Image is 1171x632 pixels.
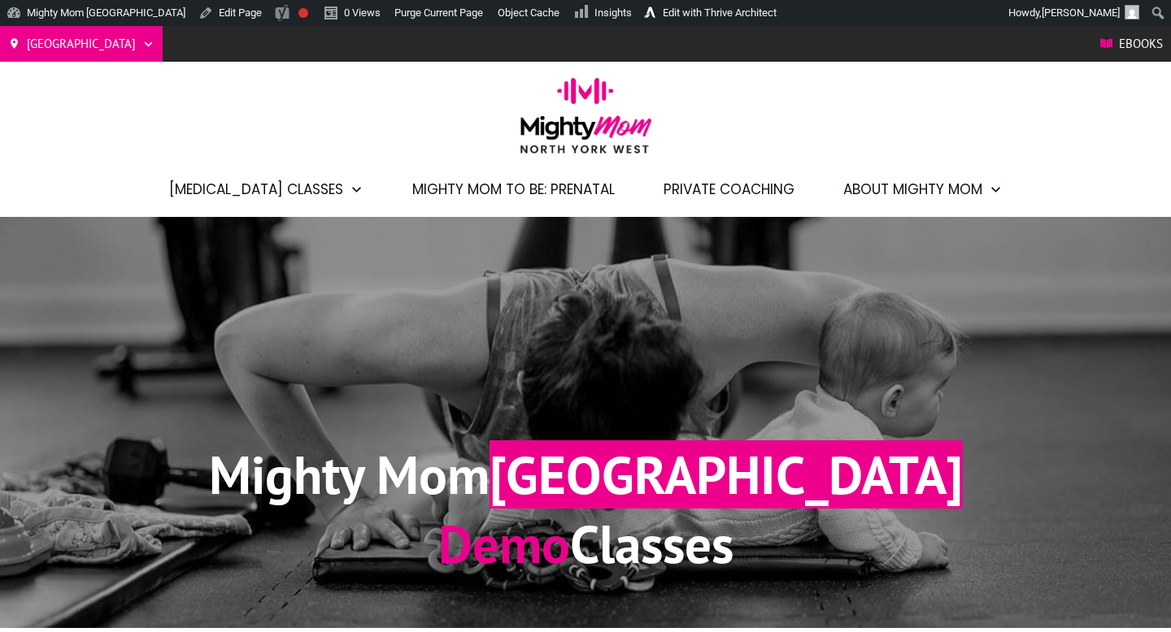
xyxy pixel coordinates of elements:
[843,175,1003,203] a: About Mighty Mom
[843,175,982,203] span: About Mighty Mom
[1042,6,1120,19] span: [PERSON_NAME]
[412,175,615,203] a: Mighty Mom to Be: Prenatal
[209,509,963,578] h1: Classes
[8,32,155,56] a: [GEOGRAPHIC_DATA]
[169,175,363,203] a: [MEDICAL_DATA] Classes
[209,440,963,509] h1: Mighty Mom
[1100,32,1163,56] a: Ebooks
[27,32,136,56] span: [GEOGRAPHIC_DATA]
[438,509,570,578] span: Demo
[1119,32,1163,56] span: Ebooks
[298,8,308,18] div: Focus keyphrase not set
[664,175,794,203] a: Private Coaching
[169,175,343,203] span: [MEDICAL_DATA] Classes
[490,440,963,509] span: [GEOGRAPHIC_DATA]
